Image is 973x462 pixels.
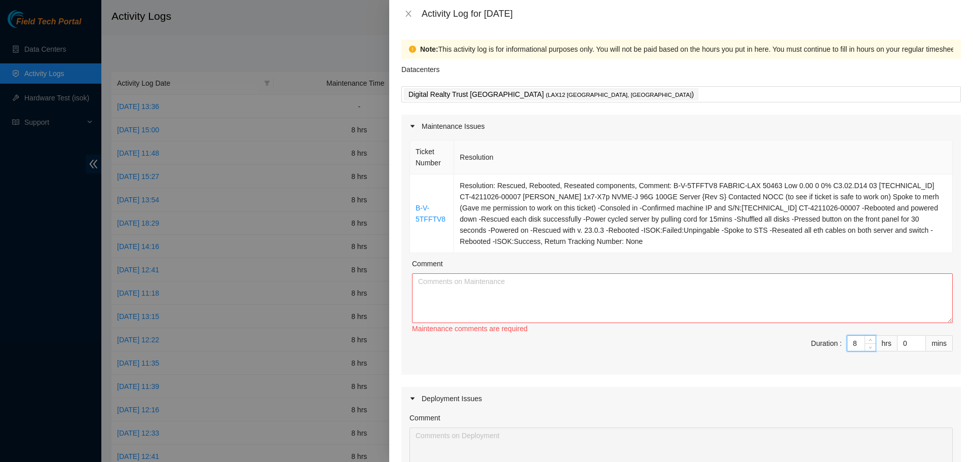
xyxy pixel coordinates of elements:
textarea: Comment [412,273,953,323]
th: Ticket Number [410,140,454,174]
div: Maintenance Issues [401,115,961,138]
strong: Note: [420,44,438,55]
span: close [404,10,413,18]
label: Comment [409,412,440,423]
span: Increase Value [865,336,876,343]
th: Resolution [454,140,953,174]
div: Deployment Issues [401,387,961,410]
div: Duration : [811,338,842,349]
p: Digital Realty Trust [GEOGRAPHIC_DATA] ) [408,89,694,100]
button: Close [401,9,416,19]
span: ( LAX12 [GEOGRAPHIC_DATA], [GEOGRAPHIC_DATA] [546,92,691,98]
div: hrs [876,335,897,351]
label: Comment [412,258,443,269]
span: down [868,344,874,350]
div: Maintenance comments are required [412,323,953,334]
span: caret-right [409,123,416,129]
span: exclamation-circle [409,46,416,53]
a: B-V-5TFFTV8 [416,204,445,223]
div: Activity Log for [DATE] [422,8,961,19]
td: Resolution: Rescued, Rebooted, Reseated components, Comment: B-V-5TFFTV8 FABRIC-LAX 50463 Low 0.0... [454,174,953,253]
span: up [868,337,874,343]
p: Datacenters [401,59,439,75]
span: caret-right [409,396,416,402]
span: Decrease Value [865,343,876,351]
div: mins [926,335,953,351]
